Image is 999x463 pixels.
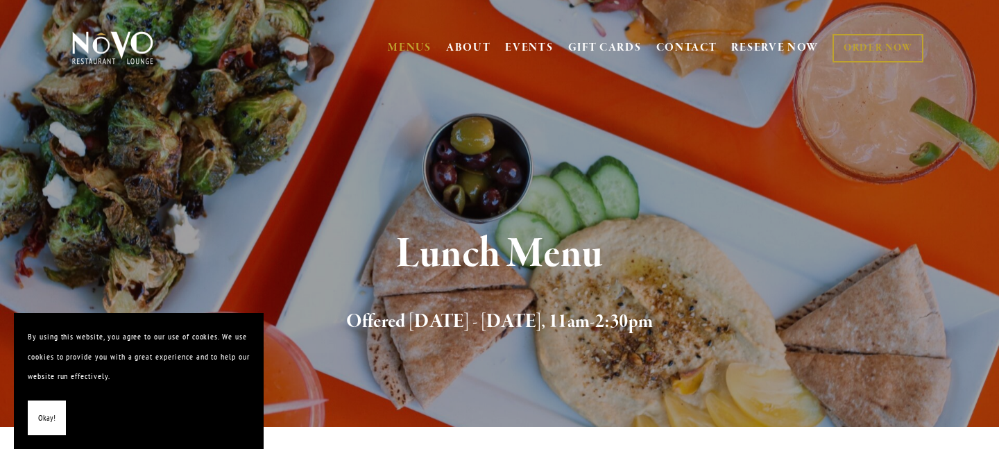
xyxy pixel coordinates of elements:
h2: Offered [DATE] - [DATE], 11am-2:30pm [95,308,904,337]
a: EVENTS [505,41,553,55]
a: ORDER NOW [832,34,923,62]
a: CONTACT [656,35,717,61]
h1: Lunch Menu [95,232,904,277]
button: Okay! [28,401,66,436]
a: GIFT CARDS [568,35,642,61]
span: Okay! [38,408,55,428]
a: RESERVE NOW [731,35,819,61]
img: Novo Restaurant &amp; Lounge [69,31,156,65]
p: By using this website, you agree to our use of cookies. We use cookies to provide you with a grea... [28,327,250,387]
a: MENUS [388,41,432,55]
a: ABOUT [446,41,491,55]
section: Cookie banner [14,313,264,449]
